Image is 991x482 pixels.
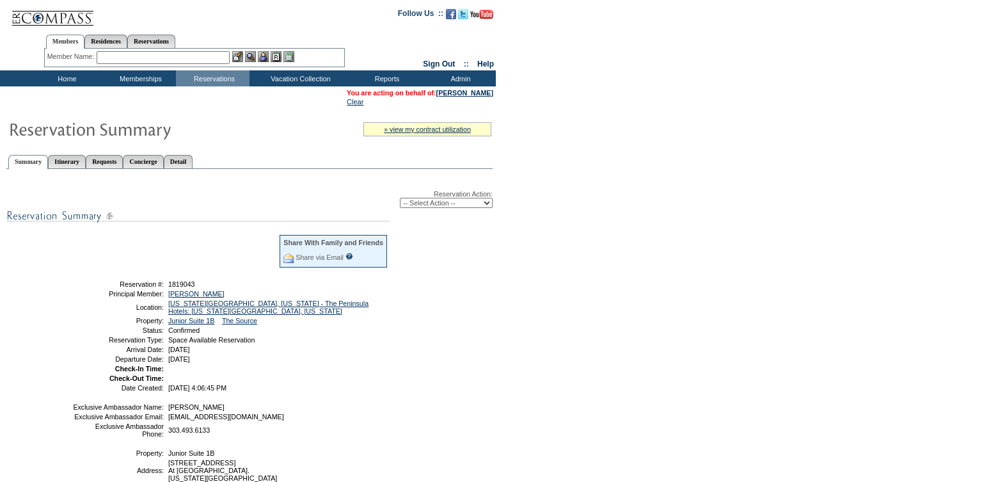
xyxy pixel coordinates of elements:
td: Departure Date: [72,355,164,363]
td: Date Created: [72,384,164,392]
a: Summary [8,155,48,169]
td: Exclusive Ambassador Phone: [72,422,164,438]
td: Address: [72,459,164,482]
span: Space Available Reservation [168,336,255,344]
img: b_edit.gif [232,51,243,62]
td: Property: [72,449,164,457]
a: [PERSON_NAME] [168,290,225,298]
a: Clear [347,98,363,106]
a: Share via Email [296,253,344,261]
span: Confirmed [168,326,200,334]
td: Home [29,70,102,86]
a: The Source [222,317,257,325]
img: Follow us on Twitter [458,9,468,19]
div: Share With Family and Friends [283,239,383,246]
a: Junior Suite 1B [168,317,214,325]
a: Detail [164,155,193,168]
td: Vacation Collection [250,70,349,86]
div: Reservation Action: [6,190,493,208]
img: Become our fan on Facebook [446,9,456,19]
span: Junior Suite 1B [168,449,214,457]
img: Impersonate [258,51,269,62]
a: [PERSON_NAME] [436,89,493,97]
img: Reservaton Summary [8,116,264,141]
span: [PERSON_NAME] [168,403,225,411]
a: Subscribe to our YouTube Channel [470,13,493,20]
span: [EMAIL_ADDRESS][DOMAIN_NAME] [168,413,284,421]
span: [DATE] [168,346,190,353]
img: b_calculator.gif [283,51,294,62]
td: Follow Us :: [398,8,443,23]
a: » view my contract utilization [384,125,471,133]
td: Property: [72,317,164,325]
img: View [245,51,256,62]
a: Itinerary [48,155,86,168]
td: Principal Member: [72,290,164,298]
a: Follow us on Twitter [458,13,468,20]
td: Reservations [176,70,250,86]
a: Requests [86,155,123,168]
td: Status: [72,326,164,334]
input: What is this? [345,253,353,260]
a: Members [46,35,85,49]
td: Reservation Type: [72,336,164,344]
img: Reservations [271,51,281,62]
a: Help [477,60,494,68]
span: 303.493.6133 [168,426,210,434]
a: Concierge [123,155,163,168]
strong: Check-Out Time: [109,374,164,382]
strong: Check-In Time: [115,365,164,373]
span: You are acting on behalf of: [347,89,493,97]
img: Subscribe to our YouTube Channel [470,10,493,19]
td: Reports [349,70,422,86]
td: Admin [422,70,496,86]
span: [DATE] 4:06:45 PM [168,384,226,392]
span: 1819043 [168,280,195,288]
td: Arrival Date: [72,346,164,353]
td: Reservation #: [72,280,164,288]
div: Member Name: [47,51,97,62]
img: subTtlResSummary.gif [6,208,390,224]
a: [US_STATE][GEOGRAPHIC_DATA], [US_STATE] - The Peninsula Hotels: [US_STATE][GEOGRAPHIC_DATA], [US_... [168,300,369,315]
a: Reservations [127,35,175,48]
a: Become our fan on Facebook [446,13,456,20]
span: [DATE] [168,355,190,363]
span: :: [464,60,469,68]
a: Sign Out [423,60,455,68]
td: Exclusive Ambassador Email: [72,413,164,421]
td: Location: [72,300,164,315]
td: Exclusive Ambassador Name: [72,403,164,411]
td: Memberships [102,70,176,86]
a: Residences [84,35,127,48]
span: [STREET_ADDRESS] At [GEOGRAPHIC_DATA]. [US_STATE][GEOGRAPHIC_DATA] [168,459,277,482]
